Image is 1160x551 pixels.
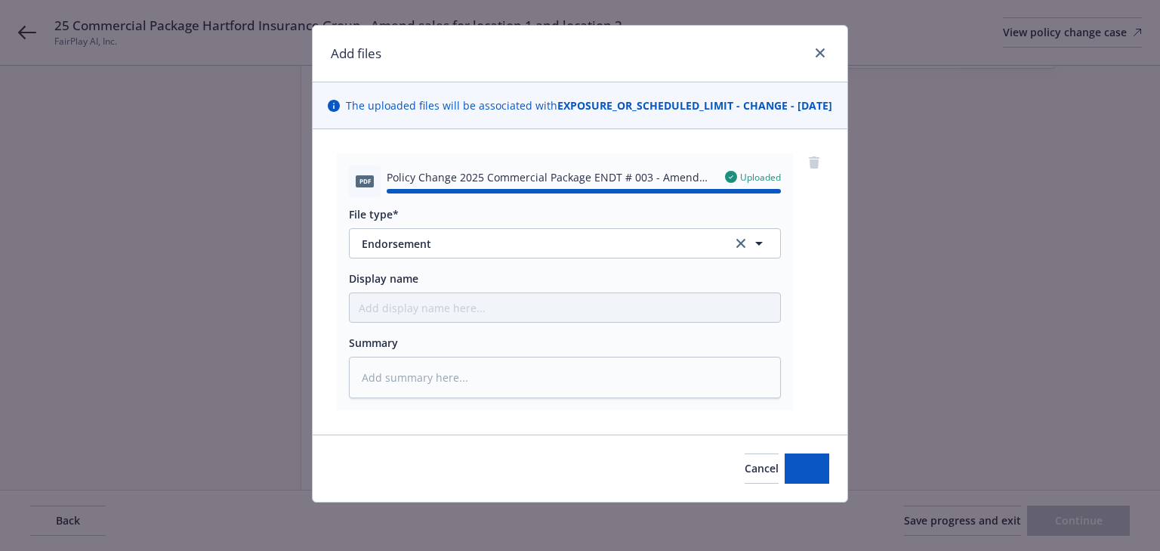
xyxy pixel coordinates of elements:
span: The uploaded files will be associated with [346,98,832,113]
a: remove [805,153,823,172]
span: pdf [356,175,374,187]
a: clear selection [732,234,750,252]
span: Uploaded [740,171,781,184]
button: Add files [785,453,829,484]
span: Cancel [745,461,779,475]
span: Display name [349,271,418,286]
span: Summary [349,336,398,350]
span: File type* [349,207,399,221]
a: close [811,44,829,62]
button: Cancel [745,453,779,484]
h1: Add files [331,44,381,63]
input: Add display name here... [350,293,780,322]
button: Endorsementclear selection [349,228,781,258]
strong: EXPOSURE_OR_SCHEDULED_LIMIT - CHANGE - [DATE] [557,98,832,113]
span: Add files [785,461,829,475]
span: Policy Change 2025 Commercial Package ENDT # 003 - Amend sales for location 1 and location 2.pdf [387,169,713,185]
span: Endorsement [362,236,711,252]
